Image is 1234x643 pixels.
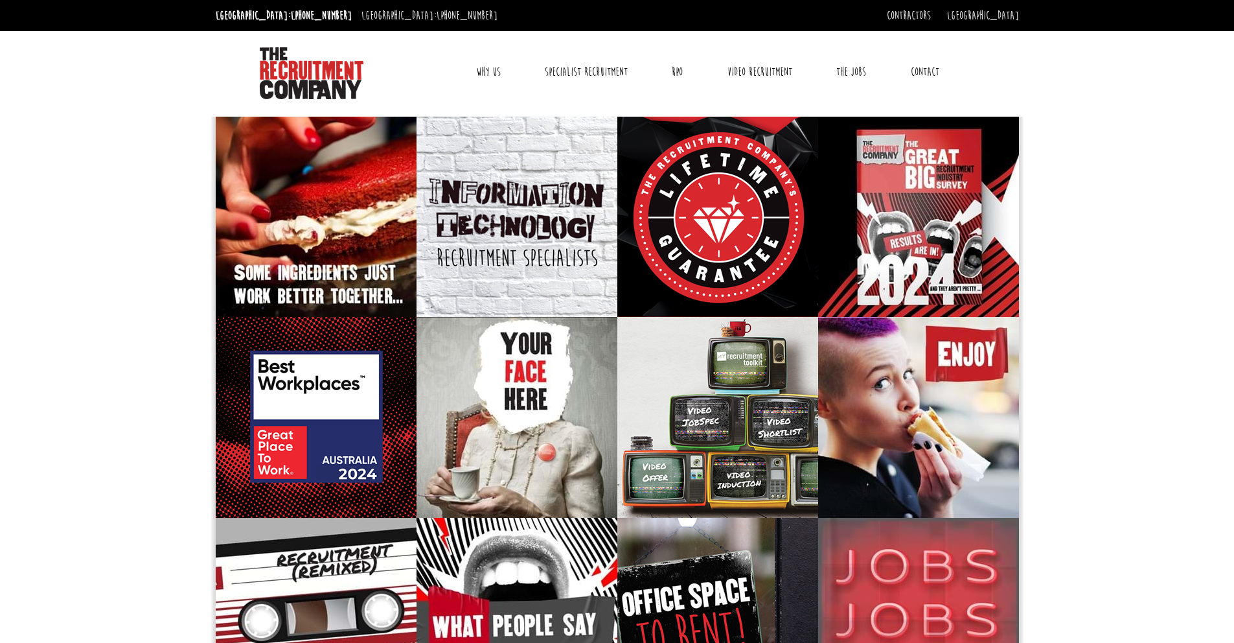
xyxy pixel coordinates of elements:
[212,5,355,26] li: [GEOGRAPHIC_DATA]:
[358,5,501,26] li: [GEOGRAPHIC_DATA]:
[466,56,510,88] a: Why Us
[718,56,802,88] a: Video Recruitment
[901,56,949,88] a: Contact
[437,8,497,23] a: [PHONE_NUMBER]
[291,8,352,23] a: [PHONE_NUMBER]
[260,47,363,99] img: The Recruitment Company
[887,8,931,23] a: Contractors
[947,8,1019,23] a: [GEOGRAPHIC_DATA]
[535,56,637,88] a: Specialist Recruitment
[662,56,692,88] a: RPO
[827,56,876,88] a: The Jobs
